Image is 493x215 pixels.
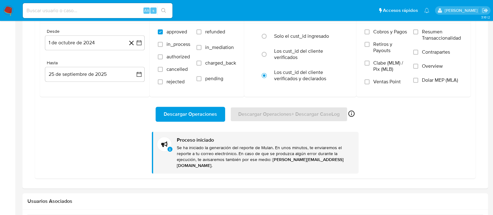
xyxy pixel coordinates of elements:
[482,7,488,14] a: Salir
[424,8,429,13] a: Notificaciones
[383,7,418,14] span: Accesos rápidos
[23,7,172,15] input: Buscar usuario o caso...
[444,7,480,13] p: milagros.cisterna@mercadolibre.com
[144,7,149,13] span: Alt
[152,7,154,13] span: s
[27,198,483,204] h2: Usuarios Asociados
[481,15,490,20] span: 3.161.2
[157,6,170,15] button: search-icon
